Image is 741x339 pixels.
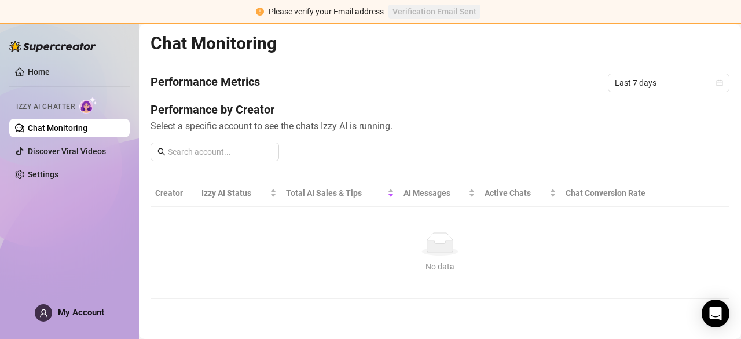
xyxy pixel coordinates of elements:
span: Select a specific account to see the chats Izzy AI is running. [151,119,729,133]
span: My Account [58,307,104,318]
span: Last 7 days [615,74,722,92]
span: Izzy AI Chatter [16,101,75,112]
input: Search account... [168,145,272,158]
span: Izzy AI Status [201,187,268,199]
h4: Performance Metrics [151,74,260,92]
a: Home [28,67,50,76]
th: Total AI Sales & Tips [281,180,399,207]
img: AI Chatter [79,97,97,114]
th: AI Messages [399,180,480,207]
h2: Chat Monitoring [151,32,277,54]
span: user [39,309,48,318]
span: calendar [716,79,723,86]
th: Chat Conversion Rate [561,180,672,207]
div: Open Intercom Messenger [702,300,729,327]
a: Settings [28,170,58,179]
div: No data [160,260,720,273]
button: Verification Email Sent [388,5,480,19]
th: Izzy AI Status [197,180,282,207]
a: Chat Monitoring [28,123,87,133]
th: Creator [151,180,197,207]
div: Please verify your Email address [269,5,384,18]
th: Active Chats [480,180,560,207]
span: Active Chats [485,187,546,199]
span: Total AI Sales & Tips [286,187,385,199]
img: logo-BBDzfeDw.svg [9,41,96,52]
span: exclamation-circle [256,8,264,16]
span: AI Messages [403,187,466,199]
a: Discover Viral Videos [28,147,106,156]
h4: Performance by Creator [151,101,729,118]
span: search [157,148,166,156]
